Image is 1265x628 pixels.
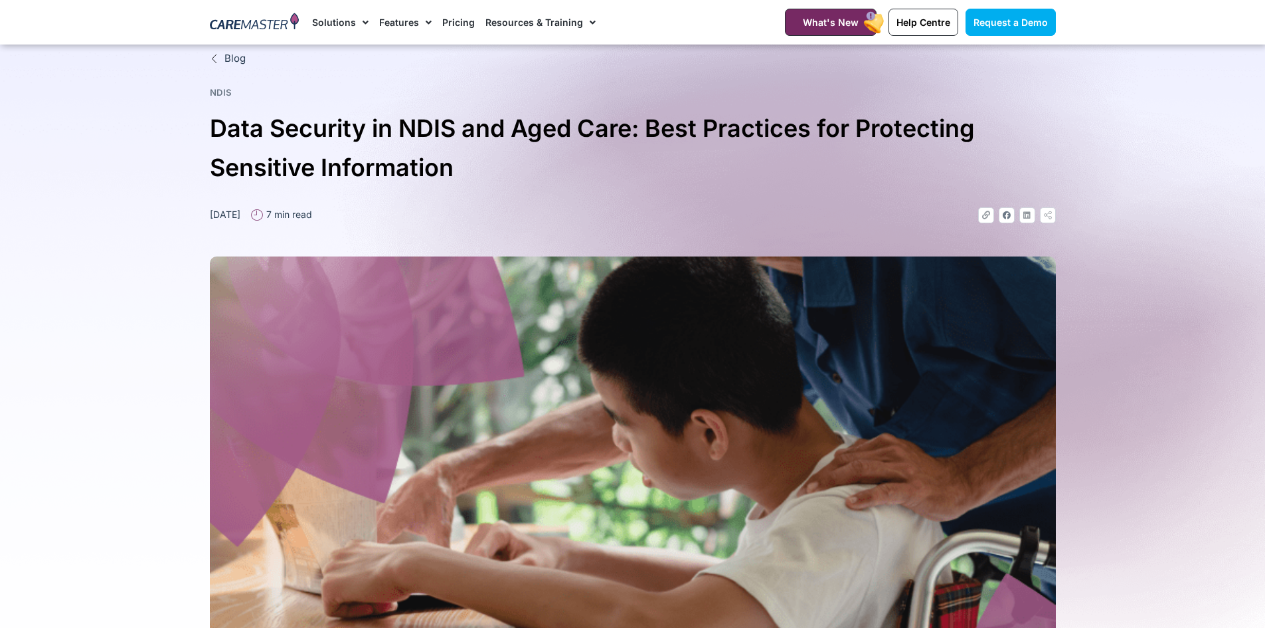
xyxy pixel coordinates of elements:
a: NDIS [210,87,232,98]
span: Help Centre [896,17,950,28]
span: Request a Demo [973,17,1048,28]
h1: Data Security in NDIS and Aged Care: Best Practices for Protecting Sensitive Information [210,109,1056,187]
a: Blog [210,51,1056,66]
span: 7 min read [263,207,312,221]
span: Blog [221,51,246,66]
img: CareMaster Logo [210,13,299,33]
a: Request a Demo [966,9,1056,36]
span: What's New [803,17,859,28]
a: Help Centre [888,9,958,36]
time: [DATE] [210,209,240,220]
a: What's New [785,9,877,36]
